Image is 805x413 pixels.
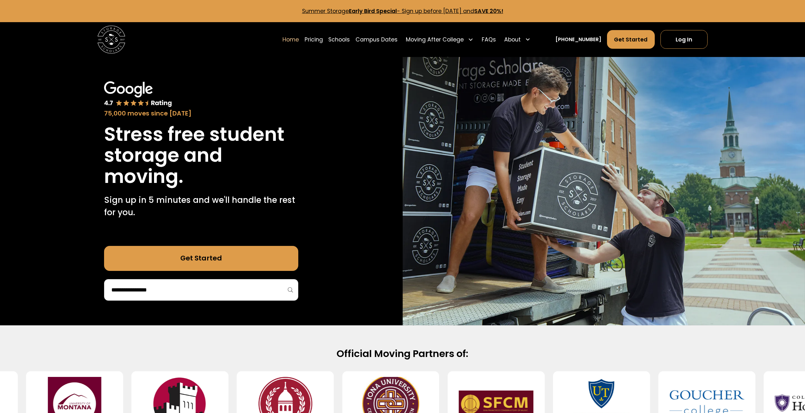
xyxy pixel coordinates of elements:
[660,30,708,49] a: Log In
[181,347,624,360] h2: Official Moving Partners of:
[282,30,299,49] a: Home
[504,35,521,44] div: About
[482,30,496,49] a: FAQs
[356,30,398,49] a: Campus Dates
[302,7,503,15] a: Summer StorageEarly Bird Special- Sign up before [DATE] andSAVE 20%!
[474,7,503,15] strong: SAVE 20%!
[97,26,125,53] img: Storage Scholars main logo
[403,30,476,49] div: Moving After College
[555,36,601,43] a: [PHONE_NUMBER]
[349,7,397,15] strong: Early Bird Special
[104,81,172,107] img: Google 4.7 star rating
[104,194,298,219] p: Sign up in 5 minutes and we'll handle the rest for you.
[104,109,298,118] div: 75,000 moves since [DATE]
[502,30,533,49] div: About
[607,30,655,49] a: Get Started
[305,30,323,49] a: Pricing
[406,35,464,44] div: Moving After College
[97,26,125,53] a: home
[104,246,298,271] a: Get Started
[104,124,298,187] h1: Stress free student storage and moving.
[328,30,350,49] a: Schools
